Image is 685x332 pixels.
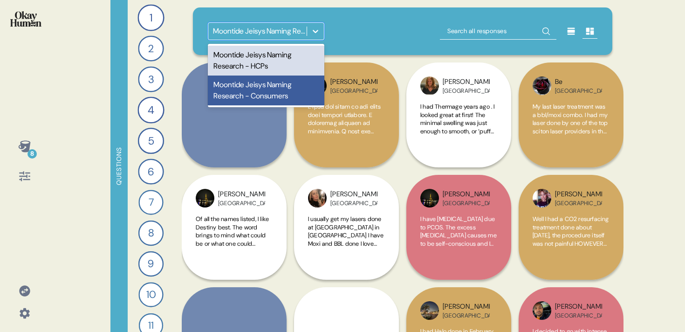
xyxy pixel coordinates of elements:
div: Moontide Jeisys Naming Research - HCPs [208,46,324,76]
div: [GEOGRAPHIC_DATA] [443,312,490,319]
div: [PERSON_NAME] [443,302,490,312]
div: [GEOGRAPHIC_DATA] [555,312,602,319]
img: profilepic_24098596453077383.jpg [420,189,439,207]
div: [PERSON_NAME] [330,189,377,200]
div: 8 [138,221,164,246]
img: profilepic_9885678764847864.jpg [420,301,439,320]
div: [PERSON_NAME] [218,189,265,200]
div: Moontide Jeisys Naming Research - Consumers [213,26,308,37]
div: Moontide Jeisys Naming Research - Consumers [208,76,324,105]
div: [PERSON_NAME] [555,189,602,200]
img: profilepic_23975156182076250.jpg [308,189,327,207]
div: 5 [138,128,164,154]
div: [PERSON_NAME] [330,77,377,87]
div: 8 [27,149,37,159]
div: [PERSON_NAME] [443,77,490,87]
div: [GEOGRAPHIC_DATA] [330,200,377,207]
img: profilepic_9725921084151912.jpg [420,76,439,95]
div: Be [555,77,602,87]
div: 6 [138,159,164,184]
input: Search all responses [440,23,556,40]
div: [GEOGRAPHIC_DATA] [443,200,490,207]
img: profilepic_8903977899705303.jpg [533,76,551,95]
div: [GEOGRAPHIC_DATA] [443,87,490,95]
div: [GEOGRAPHIC_DATA] [555,87,602,95]
div: [GEOGRAPHIC_DATA] [555,200,602,207]
img: profilepic_24125576667028276.jpg [533,189,551,207]
img: profilepic_24098596453077383.jpg [196,189,214,207]
div: 7 [138,190,163,214]
div: 4 [137,97,164,123]
div: [GEOGRAPHIC_DATA] [218,200,265,207]
div: 1 [137,4,164,31]
div: 2 [138,35,164,61]
div: [GEOGRAPHIC_DATA] [330,87,377,95]
img: okayhuman.3b1b6348.png [10,11,41,27]
div: 3 [138,66,164,92]
img: profilepic_9954803084577002.jpg [533,301,551,320]
div: [PERSON_NAME] [443,189,490,200]
div: 9 [138,251,164,277]
div: [PERSON_NAME] [555,302,602,312]
div: 10 [138,282,163,307]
